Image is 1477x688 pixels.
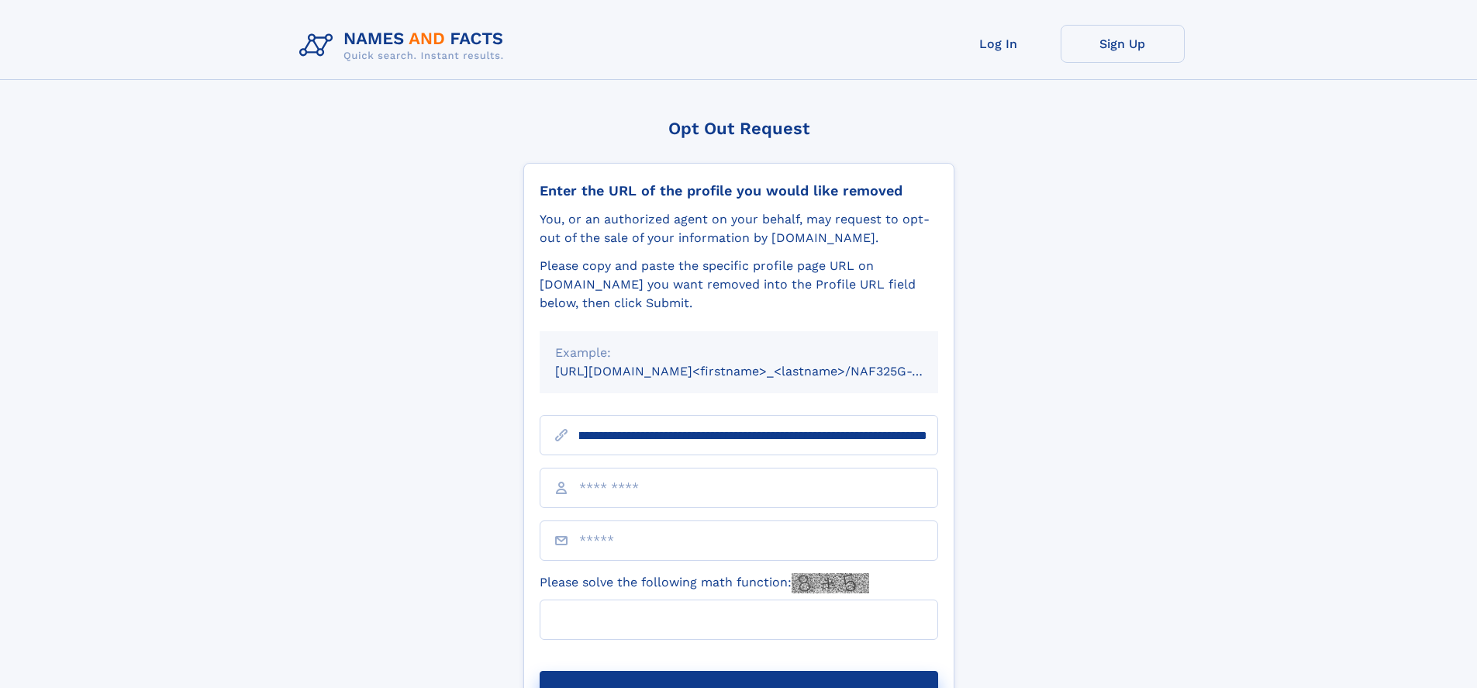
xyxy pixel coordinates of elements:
[540,182,938,199] div: Enter the URL of the profile you would like removed
[293,25,516,67] img: Logo Names and Facts
[1061,25,1185,63] a: Sign Up
[540,573,869,593] label: Please solve the following math function:
[937,25,1061,63] a: Log In
[540,210,938,247] div: You, or an authorized agent on your behalf, may request to opt-out of the sale of your informatio...
[523,119,954,138] div: Opt Out Request
[555,364,968,379] small: [URL][DOMAIN_NAME]<firstname>_<lastname>/NAF325G-xxxxxxxx
[540,257,938,313] div: Please copy and paste the specific profile page URL on [DOMAIN_NAME] you want removed into the Pr...
[555,344,923,362] div: Example:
